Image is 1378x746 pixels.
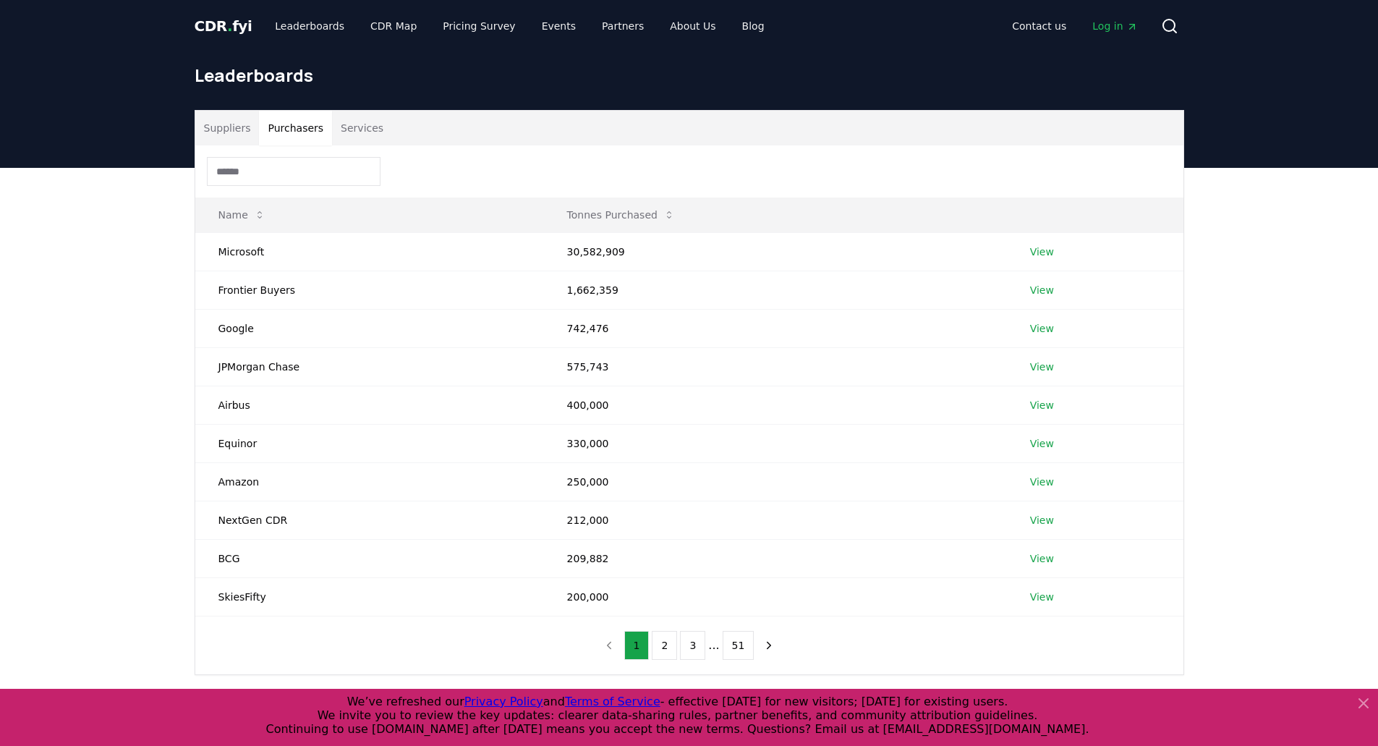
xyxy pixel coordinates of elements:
[590,13,655,39] a: Partners
[556,200,686,229] button: Tonnes Purchased
[359,13,428,39] a: CDR Map
[544,271,1007,309] td: 1,662,359
[1030,283,1054,297] a: View
[195,539,544,577] td: BCG
[723,631,754,660] button: 51
[263,13,775,39] nav: Main
[544,501,1007,539] td: 212,000
[1030,436,1054,451] a: View
[195,232,544,271] td: Microsoft
[708,637,719,654] li: ...
[195,501,544,539] td: NextGen CDR
[227,17,232,35] span: .
[195,577,544,616] td: SkiesFifty
[757,631,781,660] button: next page
[652,631,677,660] button: 2
[1000,13,1078,39] a: Contact us
[1000,13,1149,39] nav: Main
[1030,245,1054,259] a: View
[544,347,1007,386] td: 575,743
[1081,13,1149,39] a: Log in
[544,539,1007,577] td: 209,882
[195,309,544,347] td: Google
[1030,475,1054,489] a: View
[544,424,1007,462] td: 330,000
[1030,590,1054,604] a: View
[1030,551,1054,566] a: View
[1030,321,1054,336] a: View
[1030,398,1054,412] a: View
[544,309,1007,347] td: 742,476
[332,111,392,145] button: Services
[731,13,776,39] a: Blog
[680,631,705,660] button: 3
[195,386,544,424] td: Airbus
[195,16,252,36] a: CDR.fyi
[544,386,1007,424] td: 400,000
[195,347,544,386] td: JPMorgan Chase
[544,462,1007,501] td: 250,000
[530,13,587,39] a: Events
[195,111,260,145] button: Suppliers
[1030,513,1054,527] a: View
[207,200,277,229] button: Name
[195,271,544,309] td: Frontier Buyers
[195,424,544,462] td: Equinor
[1030,360,1054,374] a: View
[263,13,356,39] a: Leaderboards
[259,111,332,145] button: Purchasers
[658,13,727,39] a: About Us
[195,462,544,501] td: Amazon
[544,577,1007,616] td: 200,000
[544,232,1007,271] td: 30,582,909
[195,17,252,35] span: CDR fyi
[195,64,1184,87] h1: Leaderboards
[1092,19,1137,33] span: Log in
[624,631,650,660] button: 1
[431,13,527,39] a: Pricing Survey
